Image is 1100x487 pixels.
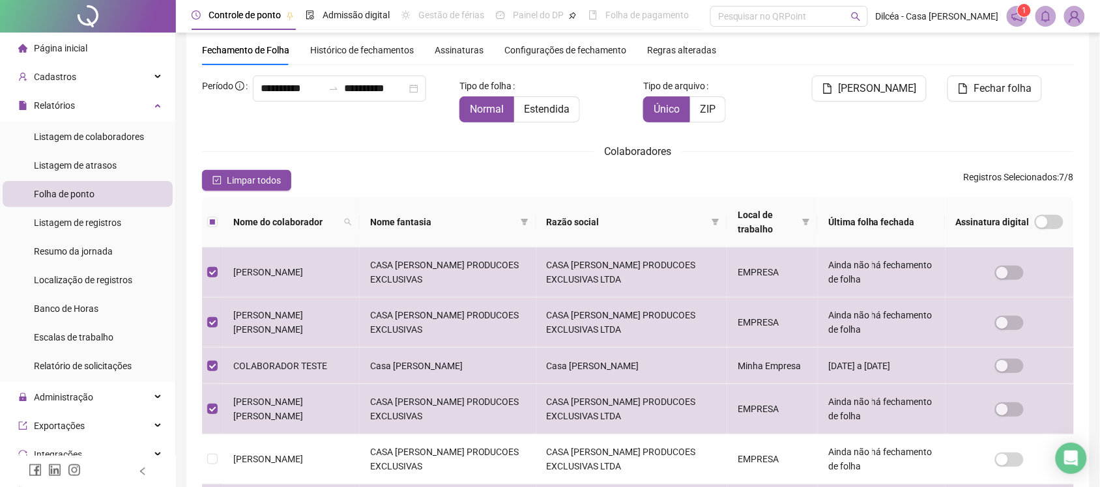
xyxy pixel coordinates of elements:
[964,172,1058,182] span: Registros Selecionados
[360,434,536,484] td: CASA [PERSON_NAME] PRODUCOES EXCLUSIVAS
[547,215,707,229] span: Razão social
[435,46,484,55] span: Assinaturas
[518,212,531,232] span: filter
[727,247,818,298] td: EMPRESA
[459,79,512,93] span: Tipo de folha
[34,392,93,402] span: Administração
[34,43,87,53] span: Página inicial
[18,450,27,459] span: sync
[727,348,818,384] td: Minha Empresa
[1018,4,1031,17] sup: 1
[818,348,946,384] td: [DATE] a [DATE]
[34,449,82,460] span: Integrações
[34,160,117,171] span: Listagem de atrasos
[418,10,484,20] span: Gestão de férias
[727,434,818,484] td: EMPRESA
[34,421,85,431] span: Exportações
[1011,10,1023,22] span: notification
[700,103,716,115] span: ZIP
[828,260,933,285] span: Ainda não há fechamento de folha
[233,267,303,277] span: [PERSON_NAME]
[227,173,281,188] span: Limpar todos
[712,218,719,226] span: filter
[1022,6,1026,15] span: 1
[513,10,564,20] span: Painel do DP
[851,12,861,21] span: search
[360,247,536,298] td: CASA [PERSON_NAME] PRODUCOES EXCLUSIVAS
[822,83,833,94] span: file
[588,10,598,20] span: book
[341,212,355,232] span: search
[18,72,27,81] span: user-add
[233,361,327,371] span: COLABORADOR TESTE
[521,218,528,226] span: filter
[956,215,1030,229] span: Assinatura digital
[34,303,98,314] span: Banco de Horas
[948,76,1042,102] button: Fechar folha
[360,298,536,348] td: CASA [PERSON_NAME] PRODUCOES EXCLUSIVAS
[536,247,728,298] td: CASA [PERSON_NAME] PRODUCOES EXCLUSIVAS LTDA
[310,45,414,55] span: Histórico de fechamentos
[68,464,81,477] span: instagram
[18,393,27,402] span: lock
[727,384,818,434] td: EMPRESA
[34,72,76,82] span: Cadastros
[34,132,144,142] span: Listagem de colaboradores
[812,76,927,102] button: [PERSON_NAME]
[34,246,113,257] span: Resumo da jornada
[605,145,672,158] span: Colaboradores
[34,189,94,199] span: Folha de ponto
[192,10,201,20] span: clock-circle
[536,384,728,434] td: CASA [PERSON_NAME] PRODUCOES EXCLUSIVAS LTDA
[958,83,968,94] span: file
[233,215,339,229] span: Nome do colaborador
[202,170,291,191] button: Limpar todos
[306,10,315,20] span: file-done
[1040,10,1052,22] span: bell
[504,46,626,55] span: Configurações de fechamento
[828,397,933,421] span: Ainda não há fechamento de folha
[470,103,504,115] span: Normal
[876,9,999,23] span: Dilcéa - Casa [PERSON_NAME]
[18,101,27,110] span: file
[964,170,1074,191] span: : 7 / 8
[647,46,716,55] span: Regras alteradas
[643,79,705,93] span: Tipo de arquivo
[838,81,916,96] span: [PERSON_NAME]
[235,81,244,90] span: info-circle
[569,12,577,20] span: pushpin
[323,10,390,20] span: Admissão digital
[524,103,570,115] span: Estendida
[286,12,294,20] span: pushpin
[209,10,281,20] span: Controle de ponto
[360,348,536,384] td: Casa [PERSON_NAME]
[974,81,1032,96] span: Fechar folha
[654,103,680,115] span: Único
[138,467,147,476] span: left
[802,218,810,226] span: filter
[1056,443,1087,474] div: Open Intercom Messenger
[29,464,42,477] span: facebook
[828,310,933,335] span: Ainda não há fechamento de folha
[233,454,303,464] span: [PERSON_NAME]
[34,100,75,111] span: Relatórios
[1065,7,1084,26] img: 92805
[536,348,728,384] td: Casa [PERSON_NAME]
[709,212,722,232] span: filter
[496,10,505,20] span: dashboard
[202,45,289,55] span: Fechamento de Folha
[18,44,27,53] span: home
[727,298,818,348] td: EMPRESA
[401,10,411,20] span: sun
[344,218,352,226] span: search
[233,310,303,335] span: [PERSON_NAME] [PERSON_NAME]
[328,83,339,94] span: to
[818,197,946,247] th: Última folha fechada
[360,384,536,434] td: CASA [PERSON_NAME] PRODUCOES EXCLUSIVAS
[536,434,728,484] td: CASA [PERSON_NAME] PRODUCOES EXCLUSIVAS LTDA
[738,208,797,236] span: Local de trabalho
[18,421,27,430] span: export
[34,275,132,285] span: Localização de registros
[800,205,813,239] span: filter
[233,397,303,421] span: [PERSON_NAME] [PERSON_NAME]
